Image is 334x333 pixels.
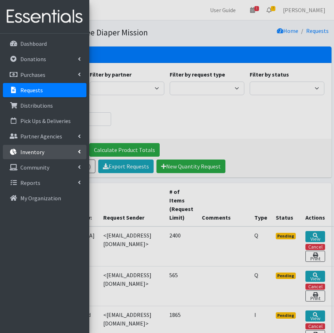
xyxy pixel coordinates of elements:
a: My Organization [3,191,86,205]
a: Dashboard [3,36,86,51]
a: Purchases [3,68,86,82]
p: My Organization [20,195,61,202]
p: Purchases [20,71,45,78]
p: Community [20,164,49,171]
a: Distributions [3,98,86,113]
p: Donations [20,55,46,63]
img: HumanEssentials [3,5,86,29]
a: Pick Ups & Deliveries [3,114,86,128]
p: Reports [20,179,40,186]
a: Partner Agencies [3,129,86,143]
p: Dashboard [20,40,47,47]
p: Distributions [20,102,53,109]
a: Community [3,160,86,175]
a: Requests [3,83,86,97]
p: Partner Agencies [20,133,62,140]
p: Requests [20,87,43,94]
a: Reports [3,176,86,190]
a: Inventory [3,145,86,159]
a: Donations [3,52,86,66]
p: Inventory [20,148,44,156]
p: Pick Ups & Deliveries [20,117,71,124]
